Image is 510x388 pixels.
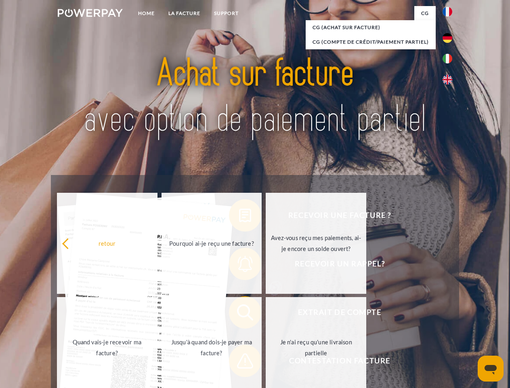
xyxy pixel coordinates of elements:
[131,6,162,21] a: Home
[478,356,504,382] iframe: Bouton de lancement de la fenêtre de messagerie
[207,6,246,21] a: Support
[443,54,452,63] img: it
[166,337,257,358] div: Jusqu'à quand dois-je payer ma facture?
[166,238,257,249] div: Pourquoi ai-je reçu une facture?
[266,193,366,294] a: Avez-vous reçu mes paiements, ai-je encore un solde ouvert?
[162,6,207,21] a: LA FACTURE
[58,9,123,17] img: logo-powerpay-white.svg
[414,6,436,21] a: CG
[77,39,433,155] img: title-powerpay_fr.svg
[271,337,361,358] div: Je n'ai reçu qu'une livraison partielle
[443,7,452,17] img: fr
[443,75,452,84] img: en
[271,232,361,254] div: Avez-vous reçu mes paiements, ai-je encore un solde ouvert?
[62,337,153,358] div: Quand vais-je recevoir ma facture?
[62,238,153,249] div: retour
[443,33,452,43] img: de
[306,35,436,49] a: CG (Compte de crédit/paiement partiel)
[306,20,436,35] a: CG (achat sur facture)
